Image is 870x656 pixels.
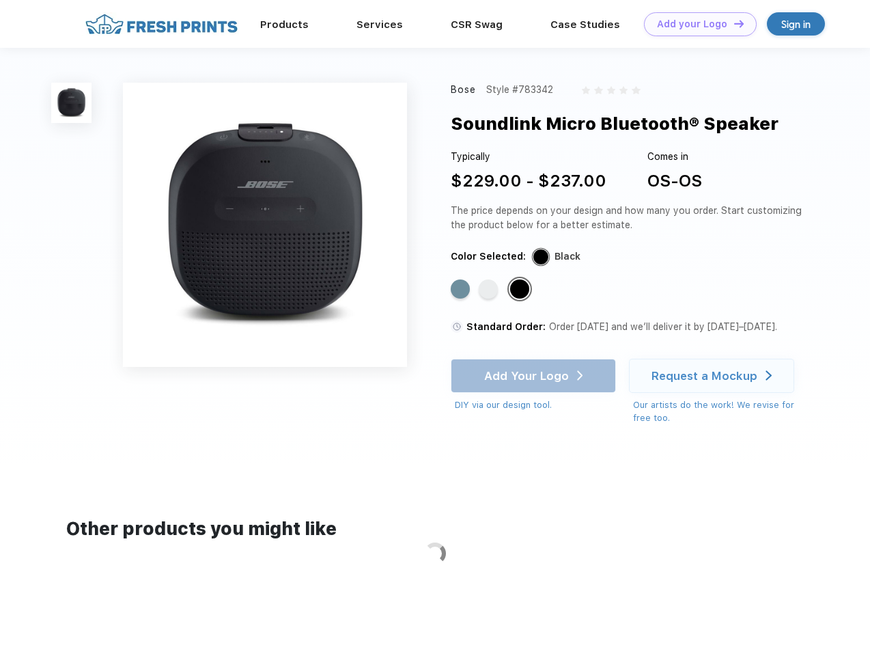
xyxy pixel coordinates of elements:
[486,83,553,97] div: Style #783342
[734,20,744,27] img: DT
[647,150,702,164] div: Comes in
[260,18,309,31] a: Products
[555,249,580,264] div: Black
[451,204,807,232] div: The price depends on your design and how many you order. Start customizing the product below for ...
[451,279,470,299] div: Stone Blue
[632,86,640,94] img: gray_star.svg
[451,320,463,333] img: standard order
[510,279,529,299] div: Black
[451,150,606,164] div: Typically
[451,111,778,137] div: Soundlink Micro Bluetooth® Speaker
[594,86,602,94] img: gray_star.svg
[633,398,807,425] div: Our artists do the work! We revise for free too.
[51,83,92,123] img: func=resize&h=100
[66,516,803,543] div: Other products you might like
[647,169,702,193] div: OS-OS
[451,249,526,264] div: Color Selected:
[582,86,590,94] img: gray_star.svg
[607,86,615,94] img: gray_star.svg
[479,279,498,299] div: White Smoke
[451,83,477,97] div: Bose
[451,169,606,193] div: $229.00 - $237.00
[651,369,757,383] div: Request a Mockup
[619,86,628,94] img: gray_star.svg
[466,321,546,332] span: Standard Order:
[781,16,811,32] div: Sign in
[356,18,403,31] a: Services
[767,12,825,36] a: Sign in
[766,370,772,381] img: white arrow
[657,18,727,30] div: Add your Logo
[451,18,503,31] a: CSR Swag
[81,12,242,36] img: fo%20logo%202.webp
[123,83,407,367] img: func=resize&h=640
[549,321,777,332] span: Order [DATE] and we’ll deliver it by [DATE]–[DATE].
[455,398,616,412] div: DIY via our design tool.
